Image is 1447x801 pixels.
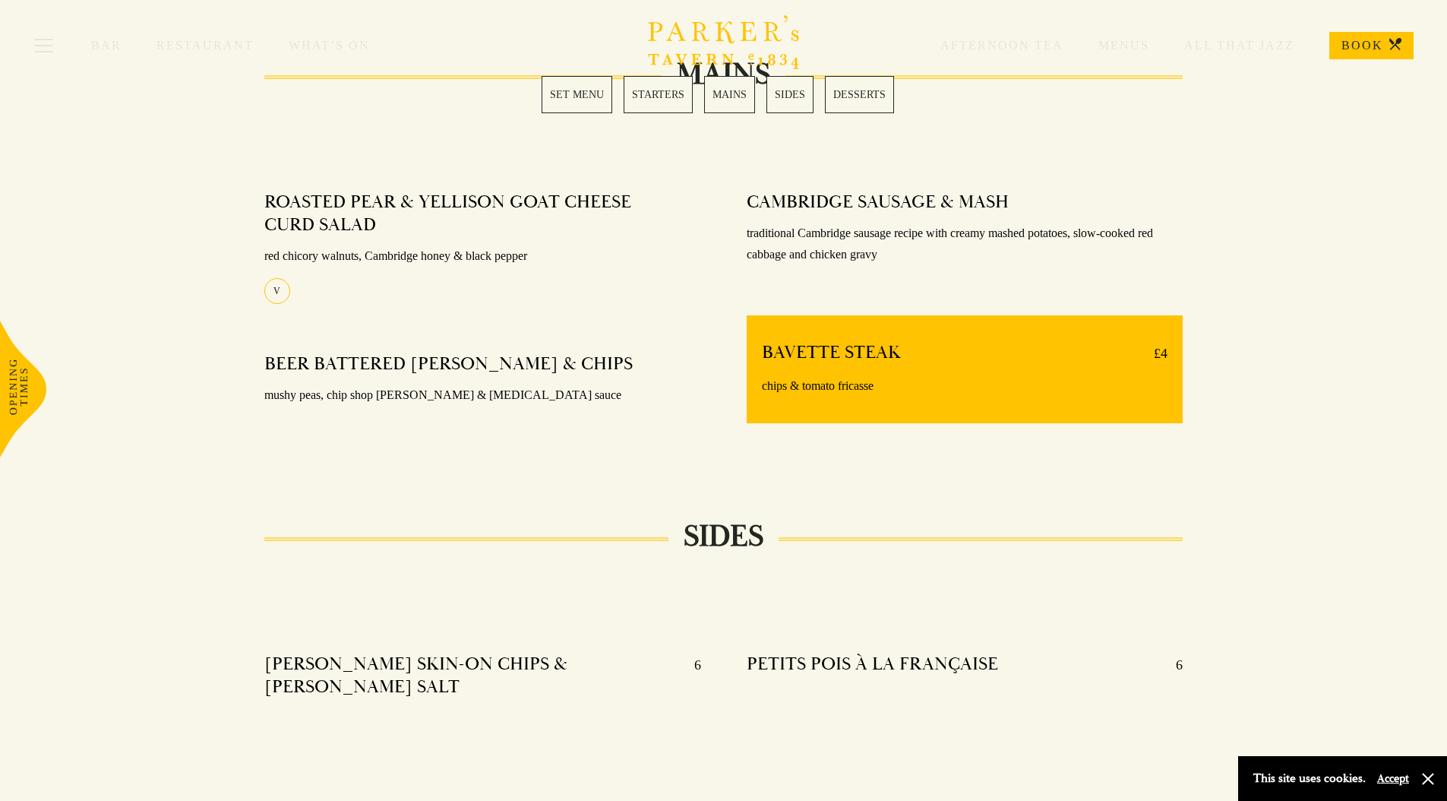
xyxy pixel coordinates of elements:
p: mushy peas, chip shop [PERSON_NAME] & [MEDICAL_DATA] sauce [264,385,701,407]
a: 3 / 5 [704,76,755,113]
p: This site uses cookies. [1253,768,1366,790]
h4: PETITS POIS À LA FRANÇAISE [747,653,998,677]
p: red chicory walnuts, Cambridge honey & black pepper [264,245,701,268]
a: 1 / 5 [542,76,612,113]
button: Accept [1377,771,1409,786]
button: Close and accept [1420,771,1436,787]
h4: BAVETTE STEAK [762,341,901,366]
h4: CAMBRIDGE SAUSAGE & MASH [747,191,1009,214]
p: traditional Cambridge sausage recipe with creamy mashed potatoes, slow-cooked red cabbage and chi... [747,223,1183,267]
p: £4 [1139,341,1167,366]
h2: SIDES [668,518,779,555]
a: 4 / 5 [766,76,814,113]
h4: [PERSON_NAME] SKIN-ON CHIPS & [PERSON_NAME] SALT [264,653,679,698]
a: 5 / 5 [825,76,894,113]
p: 6 [679,653,701,698]
p: 6 [1161,653,1183,677]
p: chips & tomato fricasse [762,375,1168,397]
div: V [264,278,290,304]
a: 2 / 5 [624,76,693,113]
h4: ROASTED PEAR & YELLISON GOAT CHEESE CURD SALAD [264,191,686,236]
h4: BEER BATTERED [PERSON_NAME] & CHIPS [264,353,633,375]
